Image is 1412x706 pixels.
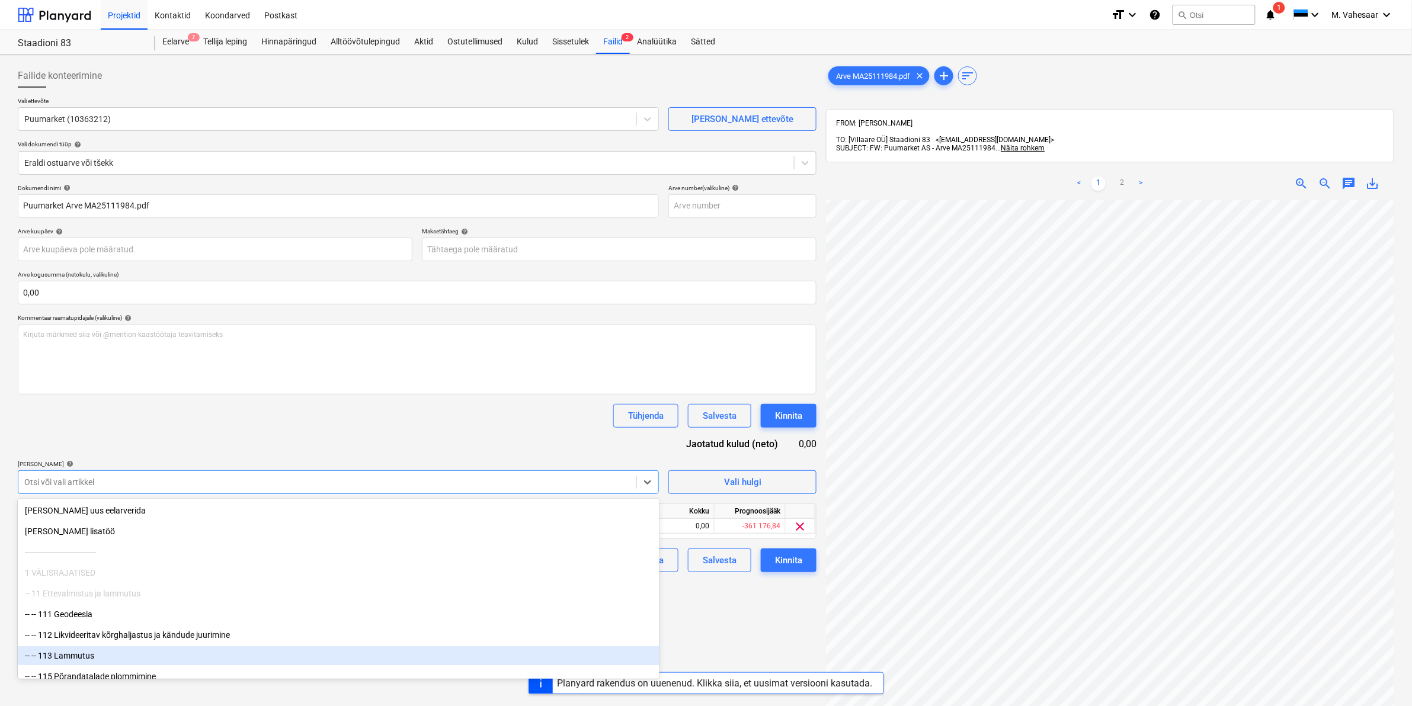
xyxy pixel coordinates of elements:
span: Failide konteerimine [18,69,102,83]
span: 2 [622,33,633,41]
input: Arve kogusumma (netokulu, valikuline) [18,281,817,304]
div: Vali dokumendi tüüp [18,140,817,148]
div: Maksetähtaeg [422,227,817,235]
input: Tähtaega pole määratud [422,238,817,261]
a: Kulud [510,30,545,54]
input: Arve kuupäeva pole määratud. [18,238,412,261]
div: ------------------------------ [18,543,659,561]
button: Kinnita [761,404,817,428]
span: ... [995,144,1045,152]
span: help [64,460,73,467]
button: Vali hulgi [668,470,817,494]
a: Alltöövõtulepingud [324,30,407,54]
a: Tellija leping [196,30,254,54]
div: Prognoosijääk [715,504,786,519]
span: FROM: [PERSON_NAME] [836,119,912,127]
div: Arve kuupäev [18,227,412,235]
span: zoom_out [1318,176,1333,191]
p: Vali ettevõte [18,97,659,107]
div: [PERSON_NAME] [18,460,659,468]
button: [PERSON_NAME] ettevõte [668,107,817,131]
div: Lisa uus eelarverida [18,501,659,520]
div: Kinnita [775,408,802,423]
span: clear [793,519,808,534]
a: Sissetulek [545,30,596,54]
span: zoom_in [1295,176,1309,191]
div: [PERSON_NAME] lisatöö [18,522,659,541]
a: Eelarve7 [155,30,196,54]
a: Previous page [1072,176,1087,191]
div: [PERSON_NAME] ettevõte [691,111,794,127]
span: help [729,184,739,191]
input: Dokumendi nimi [18,194,659,218]
div: -- -- 112 Likvideeritav kõrghaljastus ja kändude juurimine [18,625,659,644]
div: Kinnita [775,553,802,568]
a: Page 2 [1115,176,1129,191]
div: Failid [596,30,630,54]
div: Salvesta [703,553,737,568]
div: Arve MA25111984.pdf [828,66,930,85]
div: -- -- 113 Lammutus [18,646,659,665]
span: save_alt [1366,176,1380,191]
span: help [122,315,132,322]
button: Kinnita [761,548,817,572]
div: -- -- 115 Põrandatalade plommimine [18,667,659,686]
a: Page 1 is your current page [1091,176,1106,191]
div: Arve number (valikuline) [668,184,817,192]
span: chat [1342,176,1356,191]
span: help [459,228,468,235]
div: Tühjenda [628,408,664,423]
a: Aktid [407,30,440,54]
span: help [53,228,63,235]
a: Failid2 [596,30,630,54]
span: add [937,69,951,83]
div: 0,00 [797,437,817,451]
div: Dokumendi nimi [18,184,659,192]
div: 0,00 [643,519,715,534]
button: Salvesta [688,548,751,572]
div: Salvesta [703,408,737,423]
span: sort [960,69,975,83]
span: 7 [188,33,200,41]
div: Lisa uus lisatöö [18,522,659,541]
div: 1 VÄLISRAJATISED [18,563,659,582]
div: -- 11 Ettevalmistus ja lammutus [18,584,659,603]
span: SUBJECT: FW: Puumarket AS - Arve MA25111984 [836,144,995,152]
div: Sätted [684,30,722,54]
div: Vali hulgi [724,474,761,490]
a: Analüütika [630,30,684,54]
span: Näita rohkem [1001,144,1045,152]
span: clear [912,69,927,83]
button: Tühjenda [613,404,678,428]
span: Arve MA25111984.pdf [829,72,917,81]
p: Arve kogusumma (netokulu, valikuline) [18,271,817,281]
span: TO: [Villaare OÜ] Staadioni 83 <[EMAIL_ADDRESS][DOMAIN_NAME]> [836,136,1054,144]
input: Arve number [668,194,817,218]
span: help [61,184,71,191]
div: -- -- 111 Geodeesia [18,605,659,624]
div: Jaotatud kulud (neto) [662,437,797,451]
div: Eelarve [155,30,196,54]
div: Planyard rakendus on uuenenud. Klikka siia, et uusimat versiooni kasutada. [558,678,873,689]
a: Ostutellimused [440,30,510,54]
a: Hinnapäringud [254,30,324,54]
div: [PERSON_NAME] uus eelarverida [18,501,659,520]
div: Staadioni 83 [18,37,141,50]
a: Next page [1134,176,1148,191]
span: help [72,141,81,148]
